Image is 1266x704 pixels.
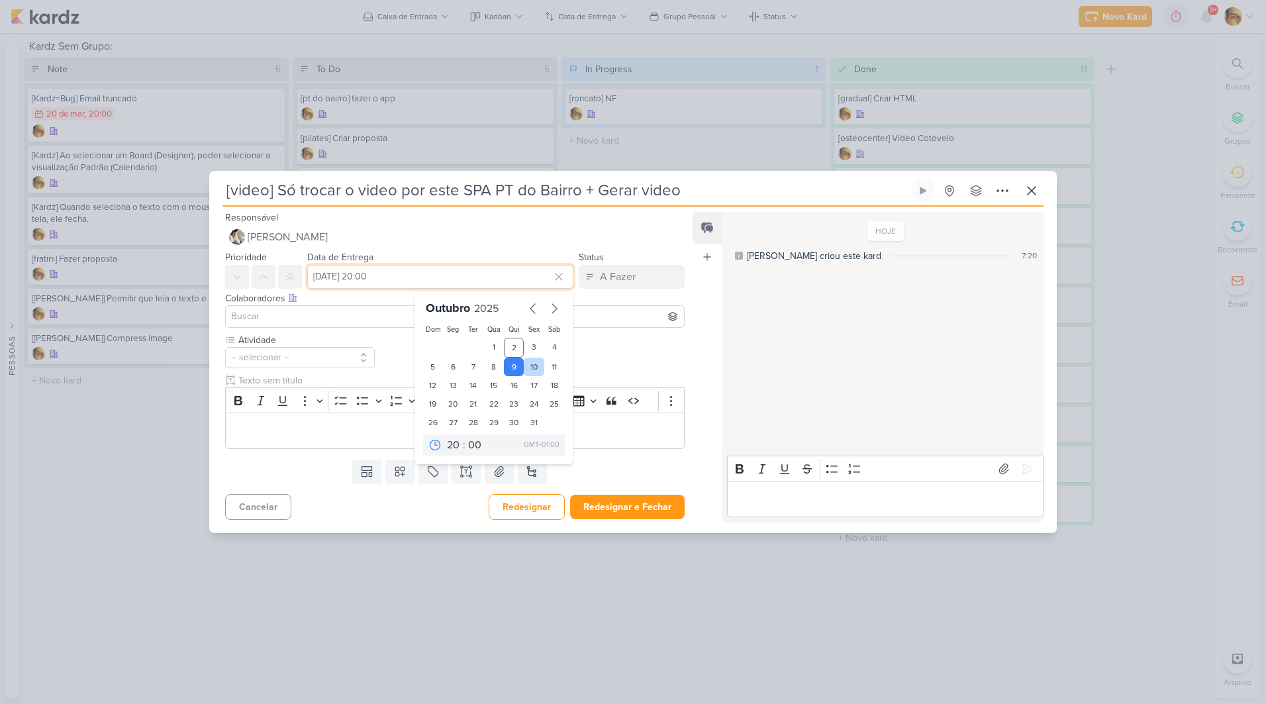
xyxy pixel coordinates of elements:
[307,265,573,289] input: Select a date
[524,413,544,432] div: 31
[229,229,245,245] img: Raphael Simas
[307,252,373,263] label: Data de Entrega
[443,395,463,413] div: 20
[225,252,267,263] label: Prioridade
[579,265,685,289] button: A Fazer
[463,376,484,395] div: 14
[524,395,544,413] div: 24
[474,302,499,315] span: 2025
[524,376,544,395] div: 17
[443,376,463,395] div: 13
[222,179,908,203] input: Kard Sem Título
[483,413,504,432] div: 29
[526,325,542,335] div: Sex
[463,437,465,453] div: :
[225,494,291,520] button: Cancelar
[524,338,544,358] div: 3
[225,291,685,305] div: Colaboradores
[466,325,481,335] div: Ter
[504,358,524,376] div: 9
[486,325,501,335] div: Qua
[483,395,504,413] div: 22
[544,395,565,413] div: 25
[228,309,681,325] input: Buscar
[225,413,685,449] div: Editor editing area: main
[1022,250,1037,262] div: 7:20
[524,358,544,376] div: 10
[483,358,504,376] div: 8
[426,325,441,335] div: Dom
[236,374,685,387] input: Texto sem título
[443,413,463,432] div: 27
[225,387,685,413] div: Editor toolbar
[524,440,560,450] div: GMT+01:00
[483,338,504,358] div: 1
[727,456,1044,481] div: Editor toolbar
[570,495,685,519] button: Redesignar e Fechar
[463,413,484,432] div: 28
[423,376,444,395] div: 12
[423,395,444,413] div: 19
[504,395,524,413] div: 23
[463,395,484,413] div: 21
[504,413,524,432] div: 30
[600,269,636,285] div: A Fazer
[727,481,1044,517] div: Editor editing area: main
[443,358,463,376] div: 6
[423,358,444,376] div: 5
[483,376,504,395] div: 15
[446,325,461,335] div: Seg
[544,338,565,358] div: 4
[504,376,524,395] div: 16
[426,301,470,315] span: Outubro
[489,494,565,520] button: Redesignar
[747,249,881,263] div: [PERSON_NAME] criou este kard
[248,229,328,245] span: [PERSON_NAME]
[225,225,685,249] button: [PERSON_NAME]
[225,212,278,223] label: Responsável
[423,413,444,432] div: 26
[504,338,524,358] div: 2
[507,325,522,335] div: Qui
[544,376,565,395] div: 18
[225,347,375,368] button: -- selecionar --
[579,252,604,263] label: Status
[547,325,562,335] div: Sáb
[918,185,928,196] div: Ligar relógio
[544,358,565,376] div: 11
[237,333,375,347] label: Atividade
[463,358,484,376] div: 7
